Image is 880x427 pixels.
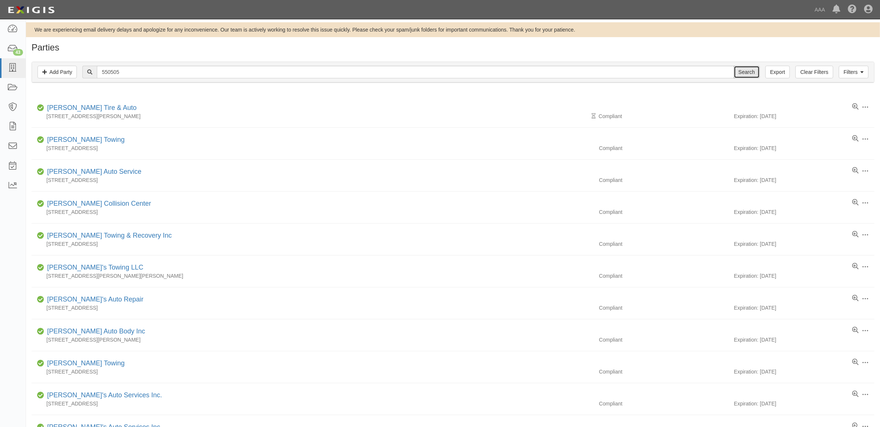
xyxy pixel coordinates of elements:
a: [PERSON_NAME] Tire & Auto [47,104,137,111]
div: Expiration: [DATE] [734,208,875,216]
i: Compliant [37,393,44,398]
div: [STREET_ADDRESS] [32,208,593,216]
div: Expiration: [DATE] [734,272,875,280]
a: View results summary [852,295,858,302]
a: [PERSON_NAME] Towing [47,136,125,143]
a: [PERSON_NAME] Auto Body Inc [47,327,145,335]
div: Compliant [593,368,734,375]
div: Compliant [593,144,734,152]
div: [STREET_ADDRESS] [32,144,593,152]
div: Expiration: [DATE] [734,144,875,152]
input: Search [97,66,734,78]
div: Compliant [593,400,734,407]
a: View results summary [852,167,858,175]
div: Henry's Tire & Auto [44,103,137,113]
a: View results summary [852,199,858,206]
div: Compliant [593,336,734,343]
div: [STREET_ADDRESS] [32,400,593,407]
div: Compliant [593,208,734,216]
div: [STREET_ADDRESS] [32,240,593,248]
i: Compliant [37,329,44,334]
i: Compliant [37,201,44,206]
div: Compliant [593,176,734,184]
a: [PERSON_NAME] Towing [47,359,125,367]
a: [PERSON_NAME]'s Auto Services Inc. [47,391,162,399]
a: View results summary [852,391,858,398]
a: View results summary [852,327,858,334]
div: Henry's Collision Center [44,199,151,209]
a: [PERSON_NAME]'s Towing LLC [47,264,143,271]
div: 43 [13,49,23,56]
div: Lenny's Auto Services Inc. [44,391,162,400]
h1: Parties [32,43,874,52]
div: Henry's Towing [44,135,125,145]
div: Henry's Auto Service [44,167,141,177]
a: View results summary [852,359,858,366]
i: Compliant [37,297,44,302]
div: [STREET_ADDRESS] [32,176,593,184]
i: Compliant [37,137,44,143]
div: Tillery's Towing [44,359,125,368]
i: Compliant [37,361,44,366]
div: [STREET_ADDRESS][PERSON_NAME][PERSON_NAME] [32,272,593,280]
div: Compliant [593,113,734,120]
a: Add Party [37,66,77,78]
div: Expiration: [DATE] [734,336,875,343]
i: Compliant [37,233,44,238]
a: View results summary [852,135,858,143]
a: [PERSON_NAME] Towing & Recovery Inc [47,232,172,239]
input: Search [734,66,760,78]
i: Pending Review [592,114,596,119]
i: Compliant [37,105,44,111]
div: Expiration: [DATE] [734,176,875,184]
a: [PERSON_NAME] Collision Center [47,200,151,207]
i: Compliant [37,169,44,175]
div: Expiration: [DATE] [734,240,875,248]
div: Kenny's Towing LLC [44,263,143,273]
div: Henry's Towing & Recovery Inc [44,231,172,241]
div: [STREET_ADDRESS][PERSON_NAME] [32,336,593,343]
div: We are experiencing email delivery delays and apologize for any inconvenience. Our team is active... [26,26,880,33]
a: Filters [839,66,868,78]
div: [STREET_ADDRESS][PERSON_NAME] [32,113,593,120]
a: Clear Filters [795,66,833,78]
a: [PERSON_NAME]'s Auto Repair [47,296,144,303]
div: [STREET_ADDRESS] [32,368,593,375]
div: Kilkeary's Auto Body Inc [44,327,145,336]
a: View results summary [852,231,858,238]
a: AAA [811,2,829,17]
div: Expiration: [DATE] [734,304,875,312]
div: Compliant [593,240,734,248]
i: Help Center - Complianz [848,5,857,14]
a: [PERSON_NAME] Auto Service [47,168,141,175]
div: [STREET_ADDRESS] [32,304,593,312]
div: Expiration: [DATE] [734,368,875,375]
a: Export [765,66,790,78]
a: View results summary [852,103,858,111]
div: Expiration: [DATE] [734,113,875,120]
div: Compliant [593,272,734,280]
div: Compliant [593,304,734,312]
div: Jerry's Auto Repair [44,295,144,304]
div: Expiration: [DATE] [734,400,875,407]
img: logo-5460c22ac91f19d4615b14bd174203de0afe785f0fc80cf4dbbc73dc1793850b.png [6,3,57,17]
a: View results summary [852,263,858,270]
i: Compliant [37,265,44,270]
